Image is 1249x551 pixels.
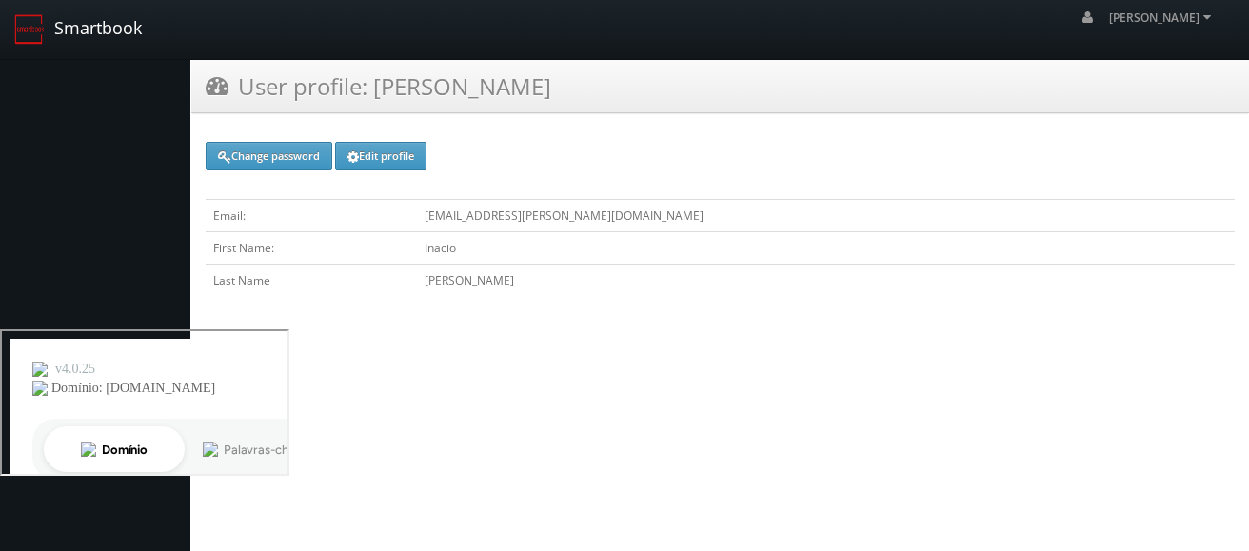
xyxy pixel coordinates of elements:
[14,14,45,45] img: smartbook-logo.png
[206,232,417,265] td: First Name:
[206,142,332,170] a: Change password
[1109,10,1217,26] span: [PERSON_NAME]
[30,30,46,46] img: logo_orange.svg
[79,110,94,126] img: tab_domain_overview_orange.svg
[335,142,426,170] a: Edit profile
[201,110,216,126] img: tab_keywords_by_traffic_grey.svg
[417,265,1235,297] td: [PERSON_NAME]
[417,200,1235,232] td: [EMAIL_ADDRESS][PERSON_NAME][DOMAIN_NAME]
[206,265,417,297] td: Last Name
[50,49,213,65] div: Domínio: [DOMAIN_NAME]
[206,69,551,103] h3: User profile: [PERSON_NAME]
[206,200,417,232] td: Email:
[30,49,46,65] img: website_grey.svg
[100,112,146,125] div: Domínio
[417,232,1235,265] td: Inacio
[222,112,306,125] div: Palavras-chave
[53,30,93,46] div: v 4.0.25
